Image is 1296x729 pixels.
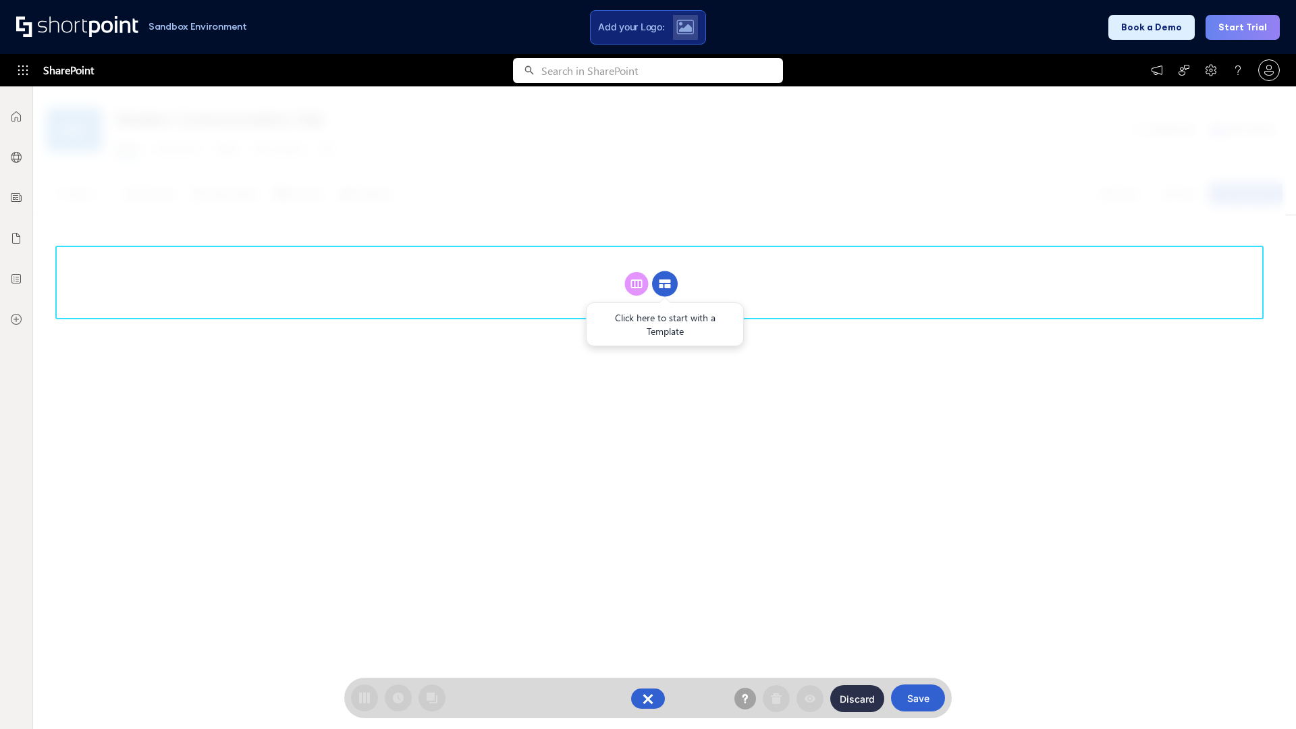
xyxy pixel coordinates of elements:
[676,20,694,34] img: Upload logo
[891,684,945,711] button: Save
[1206,15,1280,40] button: Start Trial
[148,23,247,30] h1: Sandbox Environment
[541,58,783,83] input: Search in SharePoint
[1108,15,1195,40] button: Book a Demo
[598,21,664,33] span: Add your Logo:
[43,54,94,86] span: SharePoint
[830,685,884,712] button: Discard
[1228,664,1296,729] iframe: Chat Widget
